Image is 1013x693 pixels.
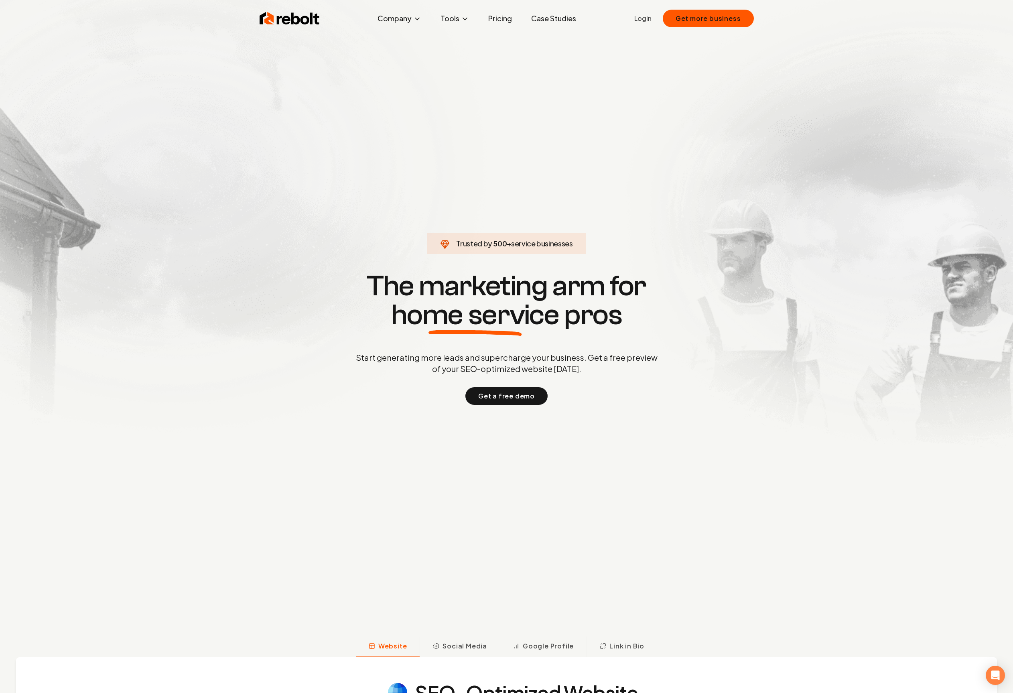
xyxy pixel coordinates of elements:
[634,14,652,23] a: Login
[420,636,500,657] button: Social Media
[511,239,573,248] span: service businesses
[378,641,407,651] span: Website
[663,10,754,27] button: Get more business
[434,10,475,26] button: Tools
[500,636,587,657] button: Google Profile
[587,636,657,657] button: Link in Bio
[507,239,511,248] span: +
[314,272,699,329] h1: The marketing arm for pros
[525,10,583,26] a: Case Studies
[354,352,659,374] p: Start generating more leads and supercharge your business. Get a free preview of your SEO-optimiz...
[356,636,420,657] button: Website
[609,641,644,651] span: Link in Bio
[391,301,559,329] span: home service
[465,387,548,405] button: Get a free demo
[443,641,487,651] span: Social Media
[371,10,428,26] button: Company
[482,10,518,26] a: Pricing
[986,666,1005,685] div: Open Intercom Messenger
[493,238,507,249] span: 500
[523,641,574,651] span: Google Profile
[456,239,492,248] span: Trusted by
[260,10,320,26] img: Rebolt Logo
